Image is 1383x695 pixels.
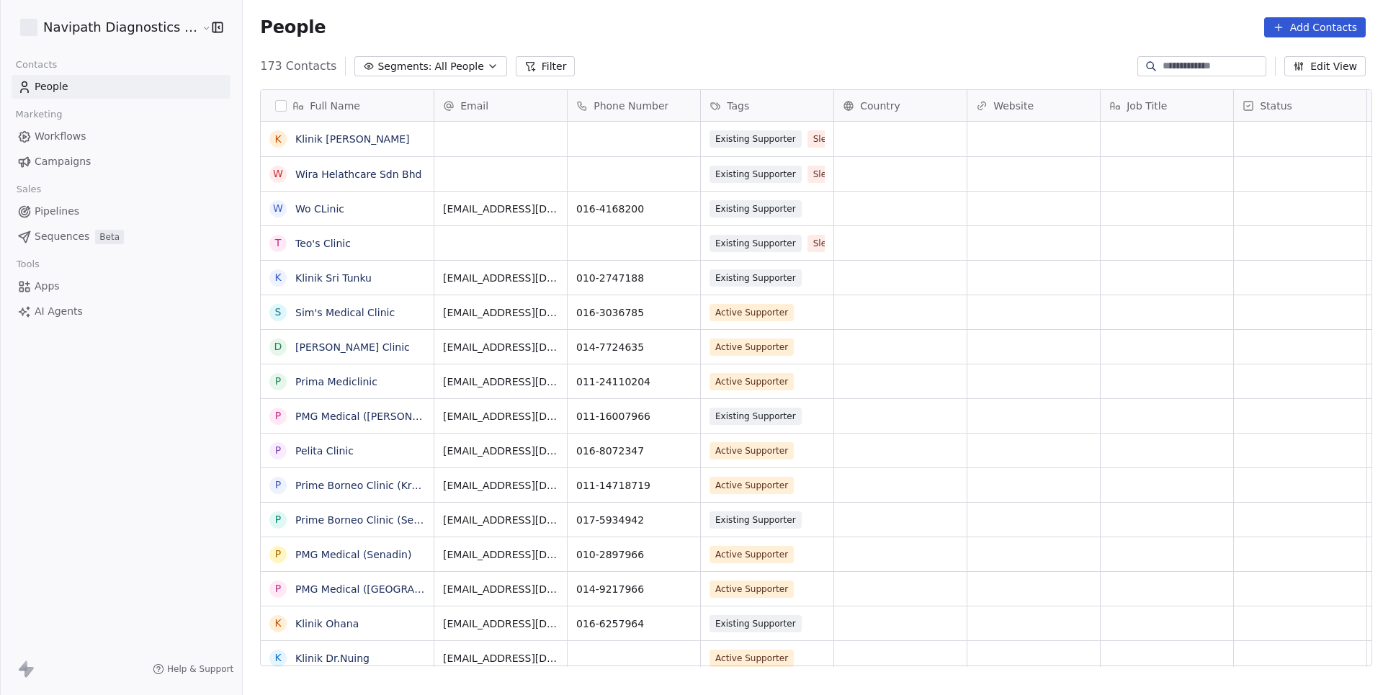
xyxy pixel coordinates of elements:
span: 016-3036785 [576,305,691,320]
a: Pipelines [12,199,230,223]
a: Workflows [12,125,230,148]
a: AI Agents [12,300,230,323]
span: 011-16007966 [576,409,691,423]
div: P [275,477,281,493]
span: Workflows [35,129,86,144]
span: Active Supporter [710,442,794,459]
button: Navipath Diagnostics Sdn Bhd [17,15,192,40]
div: P [275,443,281,458]
span: Status [1260,99,1292,113]
span: 014-9217966 [576,582,691,596]
span: [EMAIL_ADDRESS][DOMAIN_NAME] [443,409,558,423]
span: Email [460,99,488,113]
span: [EMAIL_ADDRESS][DOMAIN_NAME] [443,305,558,320]
div: W [273,201,283,216]
a: Pelita Clinic [295,445,354,457]
span: 016-4168200 [576,202,691,216]
div: Website [967,90,1100,121]
span: Tags [727,99,749,113]
span: Existing Supporter [710,408,802,425]
div: K [275,616,282,631]
span: People [260,17,326,38]
div: K [275,650,282,665]
span: 011-24110204 [576,375,691,389]
span: Campaigns [35,154,91,169]
span: Active Supporter [710,373,794,390]
a: Sim's Medical Clinic [295,307,395,318]
a: Wira Helathcare Sdn Bhd [295,169,421,180]
span: Sleeping Client S2 [807,166,898,183]
a: PMG Medical ([PERSON_NAME]) [295,411,455,422]
span: 014-7724635 [576,340,691,354]
span: [EMAIL_ADDRESS][DOMAIN_NAME] [443,651,558,665]
a: Klinik Dr.Nuing [295,653,370,664]
div: K [275,132,282,147]
span: [EMAIL_ADDRESS][DOMAIN_NAME] [443,547,558,562]
button: Edit View [1284,56,1366,76]
span: Phone Number [594,99,668,113]
span: [EMAIL_ADDRESS][DOMAIN_NAME] [443,478,558,493]
span: Apps [35,279,60,294]
div: Job Title [1101,90,1233,121]
span: Active Supporter [710,338,794,356]
a: Klinik [PERSON_NAME] [295,133,410,145]
div: P [275,408,281,423]
span: Existing Supporter [710,130,802,148]
div: Status [1234,90,1366,121]
span: Country [860,99,900,113]
a: Prima Mediclinic [295,376,377,387]
div: K [275,270,282,285]
span: All People [434,59,483,74]
div: D [274,339,282,354]
span: [EMAIL_ADDRESS][DOMAIN_NAME] [443,616,558,631]
span: 010-2897966 [576,547,691,562]
span: Active Supporter [710,580,794,598]
span: Existing Supporter [710,615,802,632]
span: People [35,79,68,94]
div: grid [261,122,434,667]
span: Sales [10,179,48,200]
a: Klinik Ohana [295,618,359,629]
div: Country [834,90,967,121]
button: Filter [516,56,576,76]
div: Full Name [261,90,434,121]
a: PMG Medical ([GEOGRAPHIC_DATA]) [295,583,477,595]
div: Phone Number [568,90,700,121]
span: [EMAIL_ADDRESS][DOMAIN_NAME] [443,271,558,285]
a: SequencesBeta [12,225,230,248]
div: P [275,512,281,527]
span: Active Supporter [710,304,794,321]
span: Active Supporter [710,477,794,494]
div: P [275,374,281,389]
span: Existing Supporter [710,200,802,218]
span: Tools [10,254,45,275]
span: 010-2747188 [576,271,691,285]
span: [EMAIL_ADDRESS][DOMAIN_NAME] [443,375,558,389]
a: People [12,75,230,99]
a: Apps [12,274,230,298]
span: [EMAIL_ADDRESS][DOMAIN_NAME] [443,340,558,354]
span: 016-6257964 [576,616,691,631]
span: [EMAIL_ADDRESS][DOMAIN_NAME] [443,202,558,216]
button: Add Contacts [1264,17,1366,37]
span: Sequences [35,229,89,244]
a: Prime Borneo Clinic (Krokop) [295,480,439,491]
span: Existing Supporter [710,269,802,287]
a: Wo CLinic [295,203,344,215]
span: Beta [95,230,124,244]
div: S [275,305,282,320]
div: T [275,236,282,251]
a: PMG Medical (Senadin) [295,549,411,560]
span: Sleeping Client S2 [807,235,898,252]
span: AI Agents [35,304,83,319]
span: [EMAIL_ADDRESS][DOMAIN_NAME] [443,582,558,596]
span: Existing Supporter [710,235,802,252]
span: Pipelines [35,204,79,219]
a: [PERSON_NAME] Clinic [295,341,410,353]
span: Navipath Diagnostics Sdn Bhd [43,18,198,37]
span: Help & Support [167,663,233,675]
span: Website [993,99,1034,113]
a: Klinik Sri Tunku [295,272,372,284]
span: Job Title [1127,99,1167,113]
span: 016-8072347 [576,444,691,458]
